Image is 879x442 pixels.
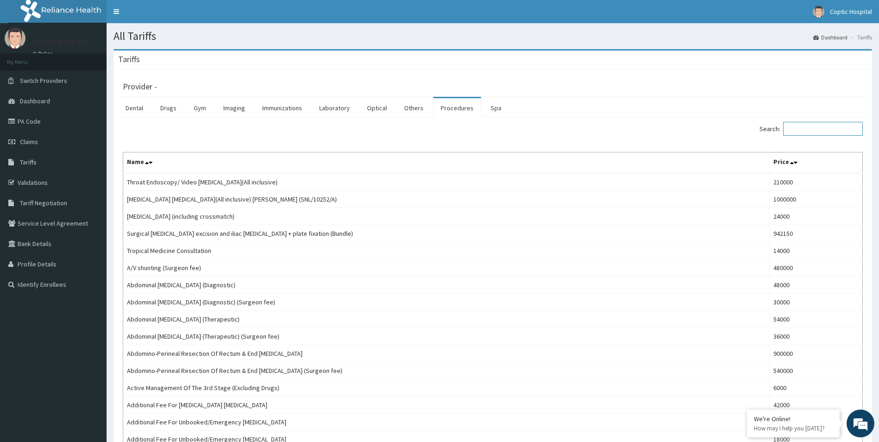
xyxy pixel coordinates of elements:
[769,294,862,311] td: 30000
[312,98,357,118] a: Laboratory
[118,55,140,63] h3: Tariffs
[769,152,862,174] th: Price
[123,225,770,242] td: Surgical [MEDICAL_DATA] excision and iliac [MEDICAL_DATA] + plate fixation (Bundle)
[769,311,862,328] td: 54000
[123,345,770,362] td: Abdomino-Perineal Resection Of Rectum & End [MEDICAL_DATA]
[769,225,862,242] td: 942150
[754,424,833,432] p: How may I help you today?
[830,7,872,16] span: Coptic Hospital
[123,294,770,311] td: Abdominal [MEDICAL_DATA] (Diagnostic) (Surgeon fee)
[769,259,862,277] td: 480000
[123,173,770,191] td: Throat Endoscopy/ Video [MEDICAL_DATA](All inclusive)
[123,379,770,397] td: Active Management Of The 3rd Stage (Excluding Drugs)
[433,98,481,118] a: Procedures
[118,98,151,118] a: Dental
[360,98,394,118] a: Optical
[123,152,770,174] th: Name
[20,138,38,146] span: Claims
[20,76,67,85] span: Switch Providers
[123,242,770,259] td: Tropical Medicine Consultation
[123,362,770,379] td: Abdomino-Perineal Resection Of Rectum & End [MEDICAL_DATA] (Surgeon fee)
[123,208,770,225] td: [MEDICAL_DATA] (including crossmatch)
[123,82,157,91] h3: Provider -
[754,415,833,423] div: We're Online!
[759,122,863,136] label: Search:
[769,379,862,397] td: 6000
[216,98,253,118] a: Imaging
[123,414,770,431] td: Additional Fee For Unbooked/Emergency [MEDICAL_DATA]
[123,311,770,328] td: Abdominal [MEDICAL_DATA] (Therapeutic)
[5,28,25,49] img: User Image
[186,98,214,118] a: Gym
[20,199,67,207] span: Tariff Negotiation
[32,38,89,46] p: Coptic Hospital
[769,397,862,414] td: 42000
[255,98,310,118] a: Immunizations
[769,242,862,259] td: 14000
[769,345,862,362] td: 900000
[783,122,863,136] input: Search:
[32,51,55,57] a: Online
[483,98,509,118] a: Spa
[123,191,770,208] td: [MEDICAL_DATA] [MEDICAL_DATA](All inclusive) [PERSON_NAME] (SNL/10252/A)
[153,98,184,118] a: Drugs
[769,208,862,225] td: 24000
[397,98,431,118] a: Others
[20,97,50,105] span: Dashboard
[114,30,872,42] h1: All Tariffs
[813,33,847,41] a: Dashboard
[769,191,862,208] td: 1000000
[813,6,824,18] img: User Image
[769,362,862,379] td: 540000
[848,33,872,41] li: Tariffs
[123,259,770,277] td: A/V shunting (Surgeon fee)
[123,277,770,294] td: Abdominal [MEDICAL_DATA] (Diagnostic)
[769,277,862,294] td: 48000
[769,328,862,345] td: 36000
[769,173,862,191] td: 210000
[123,328,770,345] td: Abdominal [MEDICAL_DATA] (Therapeutic) (Surgeon fee)
[20,158,37,166] span: Tariffs
[123,397,770,414] td: Additional Fee For [MEDICAL_DATA] [MEDICAL_DATA]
